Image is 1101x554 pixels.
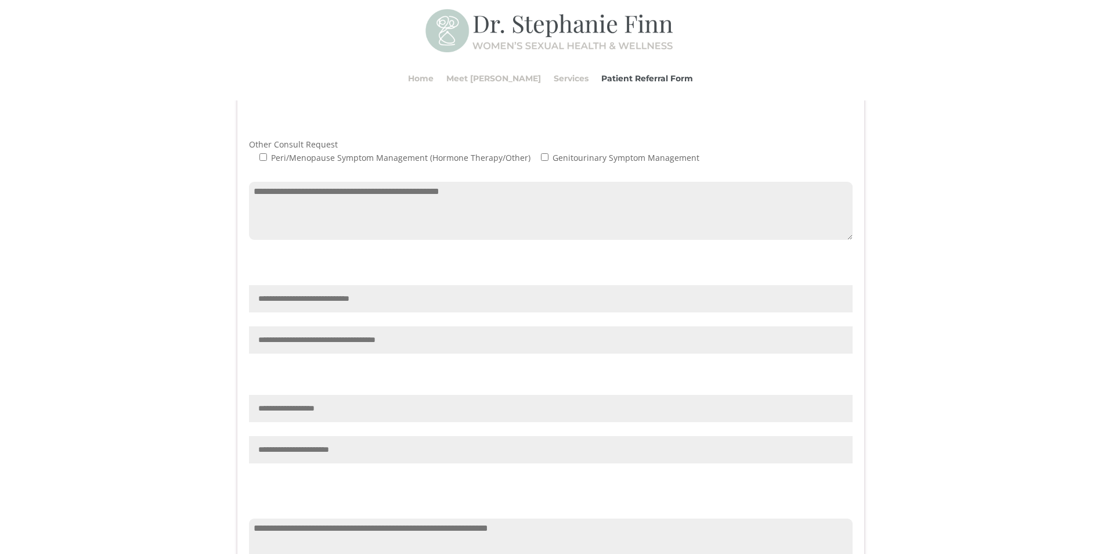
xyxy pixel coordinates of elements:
span: Peri/Menopause Symptom Management (Hormone Therapy/Other) [269,152,530,163]
a: Meet [PERSON_NAME] [446,56,541,100]
a: Patient Referral Form [601,56,693,100]
input: Peri/Menopause Symptom Management (Hormone Therapy/Other) [259,153,267,161]
a: Services [554,56,589,100]
a: Home [408,56,434,100]
input: Genitourinary Symptom Management [541,153,548,161]
div: Other Consult Request [249,124,853,168]
span: Genitourinary Symptom Management [550,152,699,163]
